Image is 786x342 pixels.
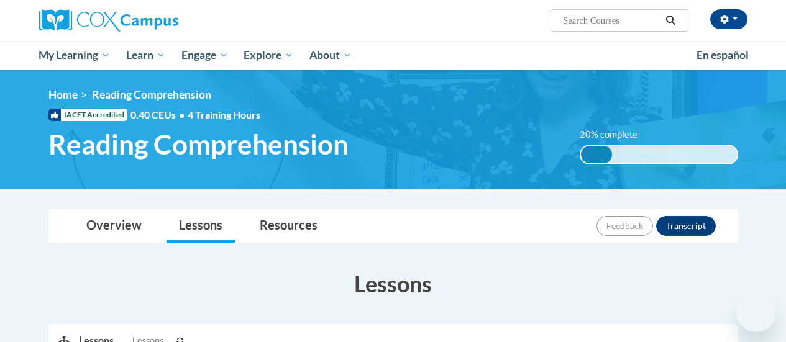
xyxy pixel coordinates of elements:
[92,88,211,101] span: Reading Comprehension
[48,128,349,161] span: Reading Comprehension
[48,268,738,299] h3: Lessons
[688,42,757,68] a: En español
[39,9,263,32] a: Cox Campus
[309,48,352,63] span: About
[167,210,235,243] a: Lessons
[130,108,188,122] span: 0.40 CEUs
[656,216,716,236] button: Transcript
[247,210,330,243] a: Resources
[74,210,154,243] a: Overview
[301,41,360,70] a: About
[244,48,293,63] span: Explore
[39,48,110,63] span: My Learning
[39,9,178,32] img: Cox Campus
[48,109,127,121] span: IACET Accredited
[562,13,661,28] input: Search Courses
[736,292,776,332] iframe: Button to launch messaging window
[48,88,78,101] a: Home
[581,146,612,163] div: 20% complete
[126,48,165,63] span: Learn
[235,41,301,70] a: Explore
[188,109,260,120] span: 4 Training Hours
[179,109,185,120] span: •
[596,216,653,236] button: Feedback
[30,41,757,70] div: Main menu
[710,9,747,29] button: Account Settings
[697,48,749,61] span: En español
[173,41,236,70] a: Engage
[181,48,228,63] span: Engage
[580,128,651,142] label: 20% complete
[118,41,173,70] a: Learn
[661,13,680,28] button: Search
[31,41,119,70] a: My Learning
